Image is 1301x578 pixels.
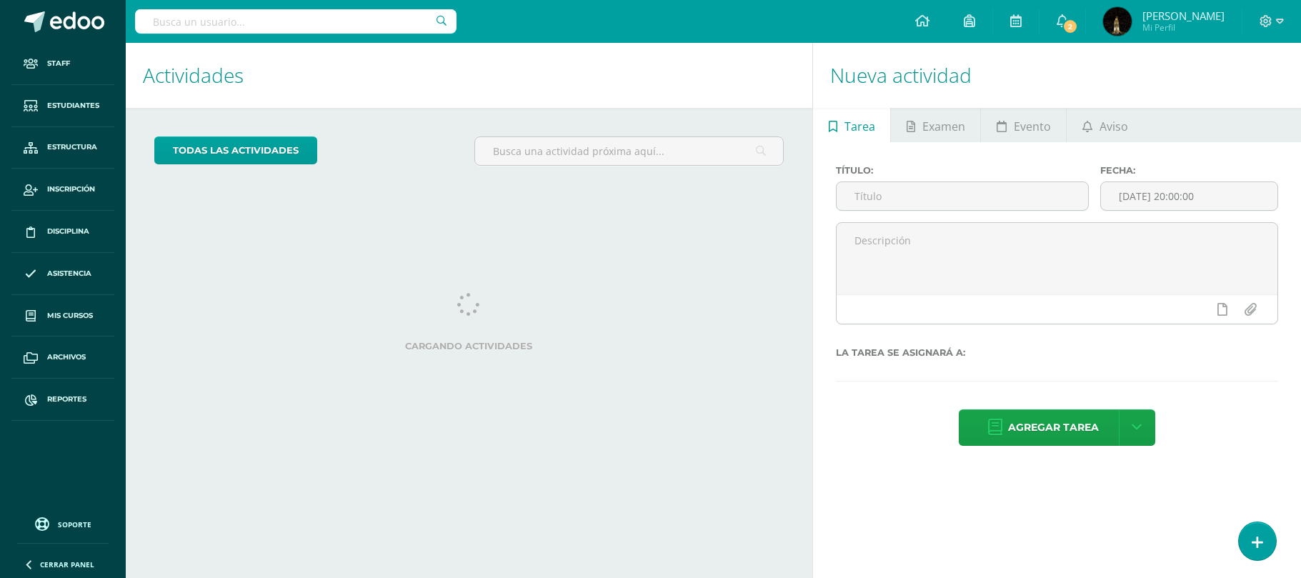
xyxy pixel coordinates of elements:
[830,43,1284,108] h1: Nueva actividad
[922,109,965,144] span: Examen
[47,352,86,363] span: Archivos
[836,347,1278,358] label: La tarea se asignará a:
[17,514,109,533] a: Soporte
[154,341,784,352] label: Cargando actividades
[11,169,114,211] a: Inscripción
[11,337,114,379] a: Archivos
[1062,19,1078,34] span: 2
[836,165,1089,176] label: Título:
[11,379,114,421] a: Reportes
[11,295,114,337] a: Mis cursos
[891,108,980,142] a: Examen
[981,108,1066,142] a: Evento
[47,394,86,405] span: Reportes
[143,43,795,108] h1: Actividades
[47,226,89,237] span: Disciplina
[1103,7,1132,36] img: 7a3c77ae9667390216aeb2cb98a1eaab.png
[11,211,114,253] a: Disciplina
[47,58,70,69] span: Staff
[844,109,875,144] span: Tarea
[1142,9,1225,23] span: [PERSON_NAME]
[154,136,317,164] a: todas las Actividades
[47,141,97,153] span: Estructura
[1142,21,1225,34] span: Mi Perfil
[11,253,114,295] a: Asistencia
[475,137,782,165] input: Busca una actividad próxima aquí...
[47,184,95,195] span: Inscripción
[47,268,91,279] span: Asistencia
[11,85,114,127] a: Estudiantes
[58,519,91,529] span: Soporte
[1101,182,1277,210] input: Fecha de entrega
[813,108,890,142] a: Tarea
[11,127,114,169] a: Estructura
[135,9,457,34] input: Busca un usuario...
[11,43,114,85] a: Staff
[1067,108,1143,142] a: Aviso
[1008,410,1099,445] span: Agregar tarea
[1100,109,1128,144] span: Aviso
[1014,109,1051,144] span: Evento
[47,100,99,111] span: Estudiantes
[837,182,1088,210] input: Título
[40,559,94,569] span: Cerrar panel
[47,310,93,322] span: Mis cursos
[1100,165,1278,176] label: Fecha:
